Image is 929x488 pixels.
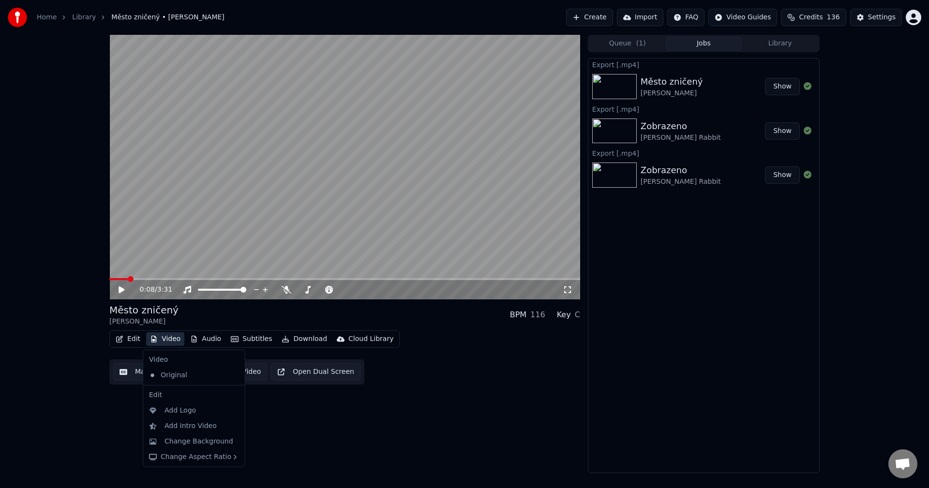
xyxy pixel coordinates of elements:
[588,103,819,115] div: Export [.mp4]
[111,13,225,22] span: Město zničený • [PERSON_NAME]
[37,13,225,22] nav: breadcrumb
[8,8,27,27] img: youka
[641,163,721,177] div: Zobrazeno
[557,309,571,321] div: Key
[186,332,225,346] button: Audio
[708,9,777,26] button: Video Guides
[850,9,902,26] button: Settings
[165,437,233,446] div: Change Background
[165,421,217,431] div: Add Intro Video
[37,13,57,22] a: Home
[566,9,613,26] button: Create
[348,334,393,344] div: Cloud Library
[868,13,896,22] div: Settings
[227,332,276,346] button: Subtitles
[641,75,703,89] div: Město zničený
[145,449,243,465] div: Change Aspect Ratio
[113,363,184,381] button: Manual Sync
[617,9,663,26] button: Import
[799,13,823,22] span: Credits
[765,122,800,140] button: Show
[109,317,179,326] div: [PERSON_NAME]
[575,309,580,321] div: C
[589,37,666,51] button: Queue
[588,59,819,70] div: Export [.mp4]
[157,285,172,295] span: 3:31
[510,309,526,321] div: BPM
[667,9,704,26] button: FAQ
[641,133,721,143] div: [PERSON_NAME] Rabbit
[888,449,917,478] div: Otevřený chat
[765,78,800,95] button: Show
[641,89,703,98] div: [PERSON_NAME]
[72,13,96,22] a: Library
[165,406,196,415] div: Add Logo
[641,119,721,133] div: Zobrazeno
[781,9,846,26] button: Credits136
[146,332,184,346] button: Video
[588,147,819,159] div: Export [.mp4]
[641,177,721,187] div: [PERSON_NAME] Rabbit
[636,39,646,48] span: ( 1 )
[145,387,243,403] div: Edit
[827,13,840,22] span: 136
[145,368,228,383] div: Original
[278,332,331,346] button: Download
[140,285,163,295] div: /
[742,37,818,51] button: Library
[145,352,243,368] div: Video
[530,309,545,321] div: 116
[112,332,144,346] button: Edit
[140,285,155,295] span: 0:08
[666,37,742,51] button: Jobs
[765,166,800,184] button: Show
[271,363,360,381] button: Open Dual Screen
[109,303,179,317] div: Město zničený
